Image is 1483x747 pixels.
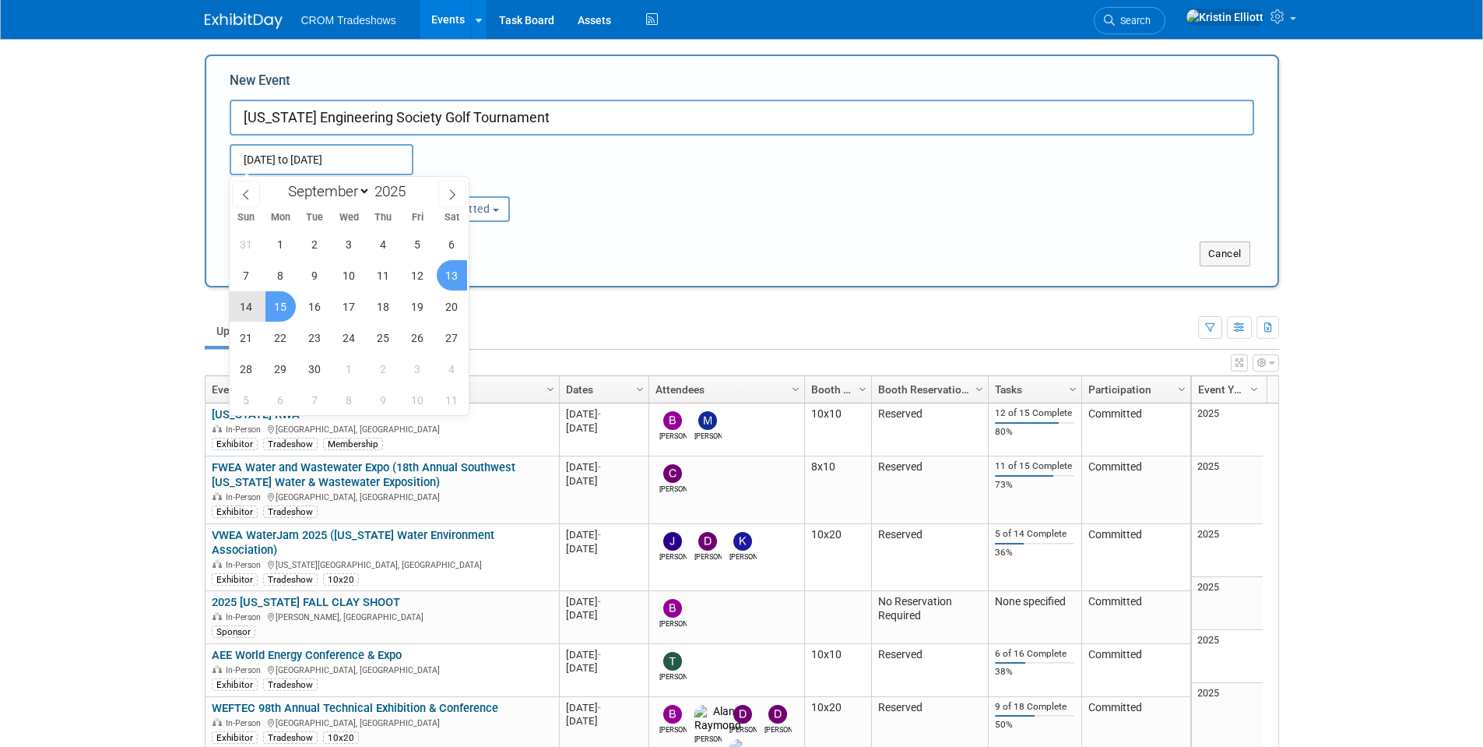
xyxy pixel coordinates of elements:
[402,260,433,291] span: September 12, 2025
[212,490,552,503] div: [GEOGRAPHIC_DATA], [GEOGRAPHIC_DATA]
[300,354,330,384] span: September 30, 2025
[871,591,988,644] td: No Reservation Required
[368,260,399,291] span: September 11, 2025
[230,213,264,223] span: Sun
[265,354,296,384] span: September 29, 2025
[804,644,871,697] td: 10x10
[212,506,258,518] div: Exhibitor
[263,213,297,223] span: Mon
[212,701,498,715] a: WEFTEC 98th Annual Technical Exhibition & Conference
[1081,591,1190,644] td: Committed
[544,383,557,396] span: Column Settings
[995,407,1074,419] div: 12 of 15 Complete
[1081,456,1190,524] td: Committed
[265,322,296,353] span: September 22, 2025
[334,385,364,415] span: October 8, 2025
[787,376,804,400] a: Column Settings
[230,72,290,96] label: New Event
[368,322,399,353] span: September 25, 2025
[659,483,687,495] div: Cameron Kenyon
[995,666,1074,678] div: 38%
[566,595,641,608] div: [DATE]
[1081,403,1190,456] td: Committed
[332,213,366,223] span: Wed
[663,599,682,618] img: Branden Peterson
[437,354,467,384] span: October 4, 2025
[323,573,359,586] div: 10x20
[281,181,371,201] select: Month
[856,383,869,396] span: Column Settings
[1192,456,1263,524] td: 2025
[213,560,222,568] img: In-Person Event
[265,385,296,415] span: October 6, 2025
[437,229,467,259] span: September 6, 2025
[400,213,434,223] span: Fri
[334,260,364,291] span: September 10, 2025
[566,528,641,541] div: [DATE]
[729,724,757,735] div: Daniel Haugland
[263,438,318,450] div: Tradeshow
[230,144,413,175] input: Start Date - End Date
[871,403,988,456] td: Reserved
[231,291,262,322] span: September 14, 2025
[265,291,296,322] span: September 15, 2025
[226,612,265,622] span: In-Person
[768,705,787,724] img: Daniel Austria
[663,652,682,671] img: Tod Green
[1081,524,1190,591] td: Committed
[368,385,399,415] span: October 9, 2025
[598,461,601,473] span: -
[300,385,330,415] span: October 7, 2025
[995,648,1074,660] div: 6 of 16 Complete
[659,618,687,629] div: Branden Peterson
[566,648,641,661] div: [DATE]
[226,425,265,435] span: In-Person
[1081,644,1190,697] td: Committed
[231,354,262,384] span: September 28, 2025
[995,376,1071,403] a: Tasks
[231,260,262,291] span: September 7, 2025
[334,291,364,322] span: September 17, 2025
[663,532,682,551] img: Josh Homes
[1192,630,1263,683] td: 2025
[729,551,757,562] div: Kelly Lee
[212,407,300,421] a: [US_STATE] RWA
[655,376,794,403] a: Attendees
[212,528,494,557] a: VWEA WaterJam 2025 ([US_STATE] Water Environment Association)
[212,678,258,691] div: Exhibitor
[368,291,399,322] span: September 18, 2025
[226,665,265,675] span: In-Person
[598,408,601,420] span: -
[300,291,330,322] span: September 16, 2025
[402,291,433,322] span: September 19, 2025
[698,411,717,430] img: Myers Carpenter
[698,532,717,551] img: Daniel Austria
[566,460,641,474] div: [DATE]
[1173,376,1190,400] a: Column Settings
[1198,376,1253,403] a: Event Year
[213,425,222,432] img: In-Person Event
[230,100,1254,136] input: Name of Trade Show / Conference
[631,376,648,400] a: Column Settings
[323,438,383,450] div: Membership
[566,661,641,675] div: [DATE]
[871,456,988,524] td: Reserved
[566,407,641,421] div: [DATE]
[995,719,1074,731] div: 50%
[212,376,549,403] a: Event
[334,229,364,259] span: September 3, 2025
[334,354,364,384] span: October 1, 2025
[733,705,752,724] img: Daniel Haugland
[297,213,332,223] span: Tue
[205,13,283,29] img: ExhibitDay
[263,506,318,518] div: Tradeshow
[804,403,871,456] td: 10x10
[437,260,467,291] span: September 13, 2025
[265,260,296,291] span: September 8, 2025
[368,229,399,259] span: September 4, 2025
[663,705,682,724] img: Bobby Oyenarte
[1094,7,1165,34] a: Search
[995,595,1074,609] div: None specified
[231,229,262,259] span: August 31, 2025
[1186,9,1264,26] img: Kristin Elliott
